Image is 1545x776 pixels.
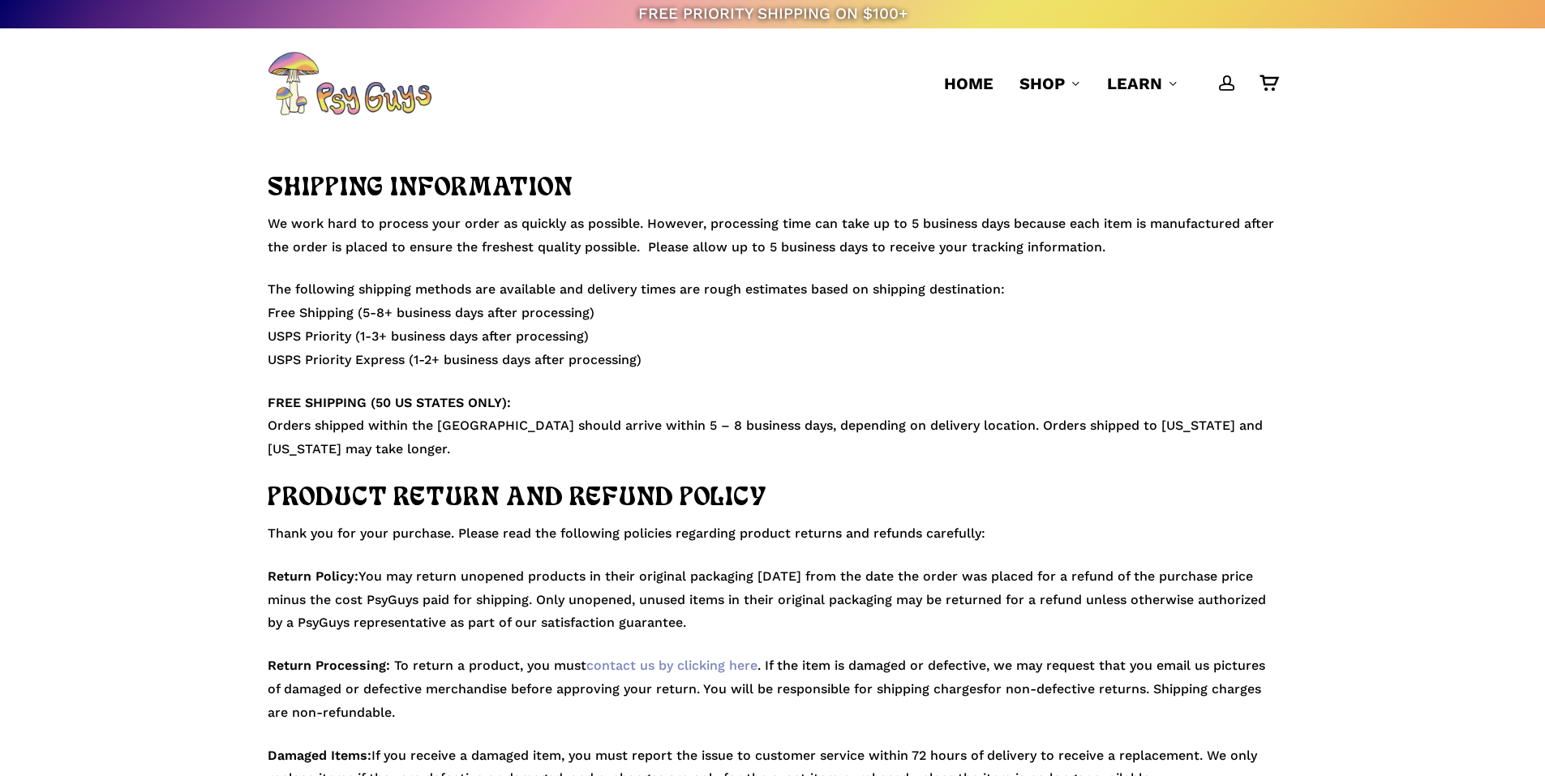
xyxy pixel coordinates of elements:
[268,658,390,673] strong: Return Processing:
[268,51,431,116] img: PsyGuys
[268,395,511,410] strong: FREE SHIPPING (50 US STATES ONLY):
[268,748,371,763] strong: Damaged Items:
[268,392,1277,481] p: Orders shipped within the [GEOGRAPHIC_DATA] should arrive within 5 – 8 business days, depending o...
[931,28,1277,139] nav: Main Menu
[1107,74,1162,93] span: Learn
[944,74,994,93] span: Home
[268,565,1277,654] p: You may return unopened products in their original packaging [DATE] from the date the order was p...
[1019,74,1065,93] span: Shop
[268,568,358,584] strong: Return Policy:
[268,481,1277,517] h2: PRODUCT RETURN AND REFUND POLICY
[1019,72,1081,95] a: Shop
[944,72,994,95] a: Home
[268,658,1265,697] span: To return a product, you must . If the item is damaged or defective, we may request that you emai...
[586,658,757,673] a: contact us by clicking here
[268,278,1277,391] p: The following shipping methods are available and delivery times are rough estimates based on ship...
[268,212,1277,279] p: We work hard to process your order as quickly as possible. However, processing time can take up t...
[1107,72,1178,95] a: Learn
[268,654,1277,744] p: for non-defective returns. Shipping charges are non-refundable.
[268,171,1277,207] h2: SHIPPING INFORMATION
[268,522,1277,565] p: Thank you for your purchase. Please read the following policies regarding product returns and ref...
